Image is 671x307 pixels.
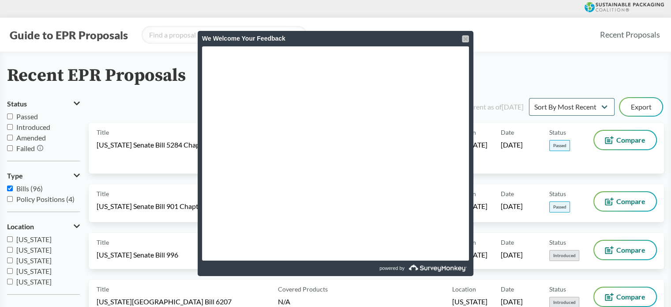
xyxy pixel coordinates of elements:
span: [US_STATE] Senate Bill 5284 Chaptered [97,140,216,150]
div: We Welcome Your Feedback [202,31,469,46]
button: Compare [594,288,656,306]
span: Failed [16,144,35,152]
input: [US_STATE] [7,268,13,274]
span: Compare [616,293,645,300]
span: [US_STATE] Senate Bill 996 [97,250,178,260]
span: Date [501,238,514,247]
span: Location [452,284,476,294]
span: Compare [616,246,645,254]
span: [DATE] [501,250,523,260]
span: Date [501,284,514,294]
span: Location [7,223,34,231]
button: Export [620,98,662,116]
span: [DATE] [501,140,523,150]
input: Amended [7,135,13,140]
span: Passed [549,201,570,212]
h2: Recent EPR Proposals [7,66,186,86]
span: Introduced [549,250,579,261]
span: Title [97,284,109,294]
button: Guide to EPR Proposals [7,28,131,42]
input: [US_STATE] [7,236,13,242]
span: [US_STATE] [16,235,52,243]
button: Status [7,96,80,111]
span: Policy Positions (4) [16,195,75,203]
button: Location [7,219,80,234]
span: Status [549,189,566,198]
span: Date [501,189,514,198]
span: Compare [616,198,645,205]
input: Bills (96) [7,186,13,191]
input: Failed [7,145,13,151]
span: [US_STATE] [16,256,52,265]
input: [US_STATE] [7,258,13,263]
input: Introduced [7,124,13,130]
span: Date [501,128,514,137]
span: [DATE] [501,201,523,211]
button: Compare [594,241,656,259]
span: Compare [616,136,645,144]
button: Type [7,168,80,183]
span: Status [549,238,566,247]
a: Recent Proposals [596,25,664,45]
button: Compare [594,192,656,211]
span: [US_STATE] [16,267,52,275]
button: Compare [594,131,656,149]
span: [US_STATE] Senate Bill 901 Chaptered [97,201,212,211]
span: [US_STATE] [16,246,52,254]
span: [US_STATE] [16,277,52,286]
span: Introduced [16,123,50,131]
span: Passed [16,112,38,121]
span: Passed [549,140,570,151]
span: Title [97,238,109,247]
input: Policy Positions (4) [7,196,13,202]
span: [US_STATE] [452,297,487,307]
span: N/A [278,297,290,306]
input: Passed [7,114,13,119]
span: Title [97,189,109,198]
span: Covered Products [278,284,328,294]
span: Type [7,172,23,180]
span: Status [549,128,566,137]
span: powered by [379,261,405,276]
input: [US_STATE] [7,247,13,253]
span: Status [549,284,566,294]
input: [US_STATE] [7,279,13,284]
span: Amended [16,133,46,142]
input: Find a proposal [142,26,307,44]
a: powered by [337,261,469,276]
span: Bills (96) [16,184,43,193]
span: [US_STATE][GEOGRAPHIC_DATA] Bill 6207 [97,297,232,307]
span: [DATE] [501,297,523,307]
span: Title [97,128,109,137]
div: Data current as of [DATE] [447,102,524,112]
span: Status [7,100,27,108]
